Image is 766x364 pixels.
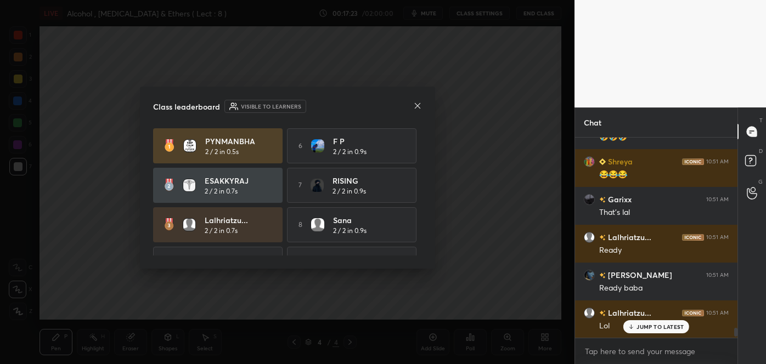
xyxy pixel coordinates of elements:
img: Learner_Badge_beginner_1_8b307cf2a0.svg [599,158,606,165]
h4: Sana [333,214,401,226]
h6: Shreya [606,156,633,167]
h6: Garixx [606,194,632,205]
h4: ESAKKYRAJ [205,175,273,186]
img: 2c7571fda3654553a155629360dec176.jpg [584,270,595,281]
h4: F P [333,135,401,147]
img: rank-3.169bc593.svg [164,218,174,231]
div: 10:51 AM [706,272,729,278]
h4: [PERSON_NAME] [333,254,401,265]
h6: Visible to learners [241,103,301,111]
img: rank-2.3a33aca6.svg [164,179,174,192]
img: default.png [584,308,595,318]
img: 7292a0dde1b54107b73d6991e3d87172.jpg [311,179,324,192]
h5: 2 / 2 in 0.5s [205,147,239,157]
h6: [PERSON_NAME] [606,269,672,281]
img: rank-1.ed6cb560.svg [164,139,174,152]
p: JUMP TO LATEST [637,323,684,330]
div: Lol [599,321,729,332]
h4: PYNMANBHA [205,135,273,147]
div: 10:51 AM [706,158,729,165]
h5: 2 / 2 in 0.9s [333,147,367,157]
h5: 2 / 2 in 0.9s [333,226,367,236]
h4: Thanushri [199,254,267,265]
div: 😂😂😂 [599,169,729,180]
div: 10:51 AM [706,196,729,203]
h5: 2 / 2 in 0.7s [205,226,238,236]
h6: Lalhriatzu... [606,231,651,243]
img: iconic-dark.1390631f.png [682,234,704,241]
img: default.png [183,218,196,231]
img: iconic-dark.1390631f.png [682,158,704,165]
img: 220c230b0b3e4fd6810c5f32f06646b1.jpg [584,156,595,167]
p: G [758,178,763,186]
img: no-rating-badge.077c3623.svg [599,310,606,316]
img: 22b34a7aa657474a8eac76be24a0c250.jpg [183,139,196,152]
p: Chat [575,108,610,137]
div: That's lal [599,207,729,218]
img: default.png [584,232,595,243]
h5: 2 / 2 in 0.7s [205,186,238,196]
img: iconic-dark.1390631f.png [682,310,704,316]
h5: 7 [298,180,302,190]
h5: 8 [298,220,302,230]
img: no-rating-badge.077c3623.svg [599,235,606,241]
p: D [759,147,763,155]
img: no-rating-badge.077c3623.svg [599,272,606,278]
img: no-rating-badge.077c3623.svg [599,197,606,203]
div: 10:51 AM [706,310,729,316]
h6: Lalhriatzu... [606,307,651,318]
img: 82250c3c0e5c4ecbb3abd5260631834d.jpg [584,194,595,205]
div: Ready [599,245,729,256]
p: T [759,116,763,124]
h5: 6 [298,141,302,151]
img: 32eadedbcbd442be98a8f7408f0b4904.jpg [311,139,324,152]
h4: RISING [333,175,401,186]
h4: Class leaderboard [153,101,220,112]
img: default.png [311,218,324,231]
div: 10:51 AM [706,234,729,241]
h4: Lalhriatzu... [205,214,273,226]
div: grid [575,138,737,338]
img: 93386e2f1ec347f3bdc327f060e397c5.jpg [183,179,196,192]
div: Ready baba [599,283,729,294]
h5: 2 / 2 in 0.9s [333,186,366,196]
